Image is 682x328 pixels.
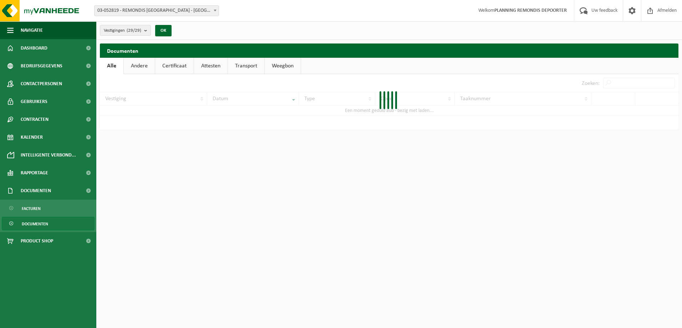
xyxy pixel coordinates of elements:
count: (29/29) [127,28,141,33]
span: Intelligente verbond... [21,146,76,164]
button: Vestigingen(29/29) [100,25,151,36]
a: Certificaat [155,58,194,74]
span: Product Shop [21,232,53,250]
span: 03-052819 - REMONDIS WEST-VLAANDEREN - OOSTENDE [94,5,219,16]
span: Contracten [21,111,49,128]
span: Bedrijfsgegevens [21,57,62,75]
a: Documenten [2,217,95,230]
span: Contactpersonen [21,75,62,93]
a: Facturen [2,201,95,215]
span: Dashboard [21,39,47,57]
a: Attesten [194,58,228,74]
span: Documenten [22,217,48,231]
a: Weegbon [265,58,301,74]
span: Documenten [21,182,51,200]
button: OK [155,25,172,36]
span: Rapportage [21,164,48,182]
a: Andere [124,58,155,74]
span: Vestigingen [104,25,141,36]
span: Kalender [21,128,43,146]
span: Gebruikers [21,93,47,111]
h2: Documenten [100,43,678,57]
span: Navigatie [21,21,43,39]
a: Alle [100,58,123,74]
span: 03-052819 - REMONDIS WEST-VLAANDEREN - OOSTENDE [95,6,219,16]
a: Transport [228,58,264,74]
span: Facturen [22,202,41,215]
strong: PLANNING REMONDIS DEPOORTER [494,8,567,13]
